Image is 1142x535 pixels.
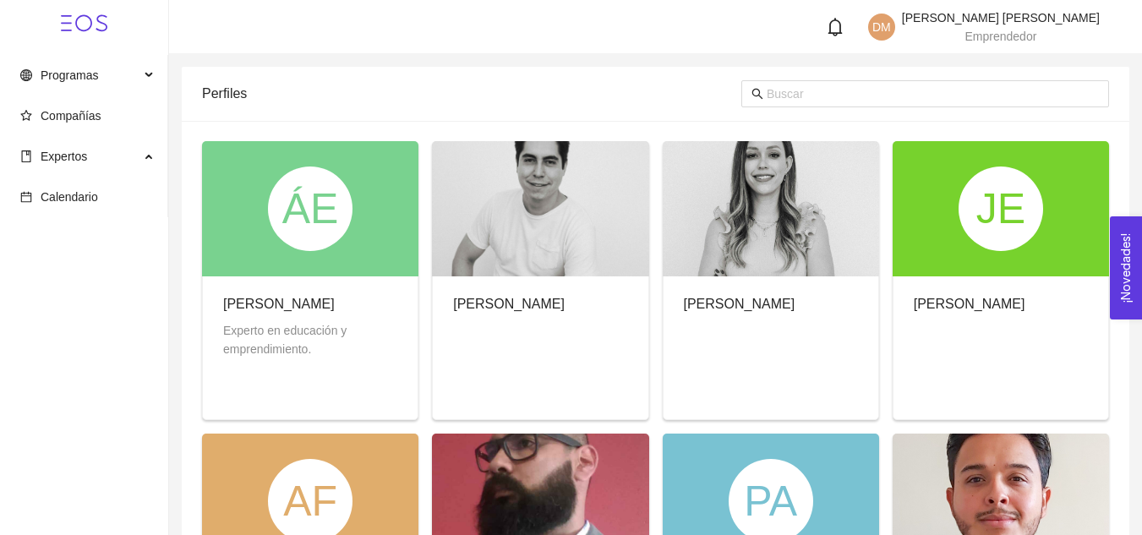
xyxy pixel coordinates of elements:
[41,109,101,123] span: Compañías
[223,293,397,314] div: [PERSON_NAME]
[902,11,1100,25] span: [PERSON_NAME] [PERSON_NAME]
[268,167,352,251] div: ÁE
[41,150,87,163] span: Expertos
[872,14,891,41] span: DM
[751,88,763,100] span: search
[453,293,565,314] div: [PERSON_NAME]
[20,150,32,162] span: book
[959,167,1043,251] div: JE
[914,293,1025,314] div: [PERSON_NAME]
[202,69,741,117] div: Perfiles
[41,190,98,204] span: Calendario
[20,69,32,81] span: global
[41,68,98,82] span: Programas
[684,293,795,314] div: [PERSON_NAME]
[20,191,32,203] span: calendar
[767,85,1099,103] input: Buscar
[965,30,1037,43] span: Emprendedor
[826,18,844,36] span: bell
[223,321,397,358] div: Experto en educación y emprendimiento.
[1110,216,1142,319] button: Open Feedback Widget
[20,110,32,122] span: star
